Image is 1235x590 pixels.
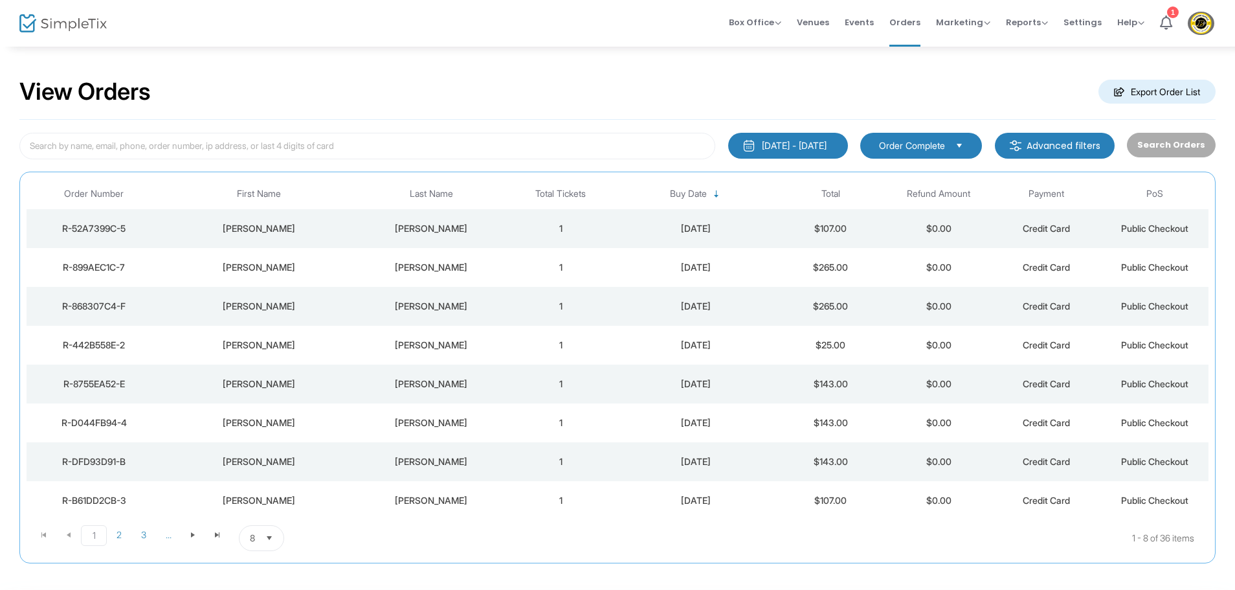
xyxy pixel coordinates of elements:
div: Storch [359,222,504,235]
div: Christina [164,300,352,313]
span: Order Complete [879,139,945,152]
span: Public Checkout [1121,417,1188,428]
span: Events [845,6,874,39]
td: 1 [507,403,615,442]
td: $143.00 [777,403,885,442]
td: 1 [507,287,615,326]
div: 10/14/2025 [618,261,773,274]
button: Select [260,526,278,550]
span: Page 1 [81,525,107,546]
div: 10/14/2025 [618,222,773,235]
span: Public Checkout [1121,378,1188,389]
td: $0.00 [885,365,993,403]
div: 10/11/2025 [618,416,773,429]
div: R-8755EA52-E [30,378,158,391]
div: R-DFD93D91-B [30,455,158,468]
td: $143.00 [777,365,885,403]
div: R-868307C4-F [30,300,158,313]
div: Sarah [164,261,352,274]
span: Order Number [64,188,124,199]
span: Orders [889,6,920,39]
td: $0.00 [885,248,993,287]
td: $0.00 [885,403,993,442]
span: 8 [250,532,255,545]
span: Page 2 [107,525,131,545]
span: Help [1117,16,1144,28]
span: Go to the last page [205,525,230,545]
img: monthly [742,139,755,152]
td: 1 [507,209,615,248]
span: Venues [797,6,829,39]
td: $107.00 [777,481,885,520]
span: Payment [1029,188,1064,199]
th: Total [777,179,885,209]
span: Credit Card [1023,262,1070,273]
span: Credit Card [1023,456,1070,467]
div: 1 [1167,6,1179,18]
td: $0.00 [885,209,993,248]
td: 1 [507,326,615,365]
span: PoS [1146,188,1163,199]
div: R-442B558E-2 [30,339,158,352]
span: Last Name [410,188,453,199]
div: R-D044FB94-4 [30,416,158,429]
th: Total Tickets [507,179,615,209]
div: R-52A7399C-5 [30,222,158,235]
span: Settings [1063,6,1102,39]
span: Go to the next page [188,530,198,540]
span: Public Checkout [1121,495,1188,506]
div: mary [164,494,352,507]
span: Credit Card [1023,339,1070,350]
span: Go to the next page [181,525,205,545]
span: Buy Date [670,188,707,199]
div: Williams [359,416,504,429]
div: Kimberly [164,378,352,391]
img: filter [1009,139,1022,152]
div: R-B61DD2CB-3 [30,494,158,507]
span: Marketing [936,16,990,28]
td: 1 [507,481,615,520]
td: $107.00 [777,209,885,248]
span: Credit Card [1023,378,1070,389]
button: Select [950,139,968,153]
span: Public Checkout [1121,301,1188,312]
h2: View Orders [19,78,151,106]
div: [DATE] - [DATE] [762,139,827,152]
td: 1 [507,442,615,481]
div: Levin [359,339,504,352]
td: 1 [507,365,615,403]
kendo-pager-info: 1 - 8 of 36 items [413,525,1194,551]
td: $0.00 [885,326,993,365]
span: Go to the last page [212,530,223,540]
span: Public Checkout [1121,223,1188,234]
div: Ward [359,378,504,391]
m-button: Export Order List [1098,80,1216,104]
div: Dalena [359,261,504,274]
td: $25.00 [777,326,885,365]
div: 10/13/2025 [618,300,773,313]
div: 10/11/2025 [618,455,773,468]
span: Page 3 [131,525,156,545]
div: Janna [164,339,352,352]
span: Sortable [711,189,722,199]
span: Credit Card [1023,301,1070,312]
div: Kim [359,300,504,313]
div: Christine [164,222,352,235]
td: $265.00 [777,248,885,287]
div: Griffin [359,455,504,468]
div: R-899AEC1C-7 [30,261,158,274]
span: Public Checkout [1121,262,1188,273]
div: 10/12/2025 [618,339,773,352]
span: Credit Card [1023,495,1070,506]
m-button: Advanced filters [995,133,1115,159]
span: Public Checkout [1121,339,1188,350]
th: Refund Amount [885,179,993,209]
div: Leslie [164,416,352,429]
td: $265.00 [777,287,885,326]
td: $0.00 [885,442,993,481]
span: Public Checkout [1121,456,1188,467]
div: adams [359,494,504,507]
div: Data table [27,179,1208,520]
div: Kathleen [164,455,352,468]
span: Page 4 [156,525,181,545]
